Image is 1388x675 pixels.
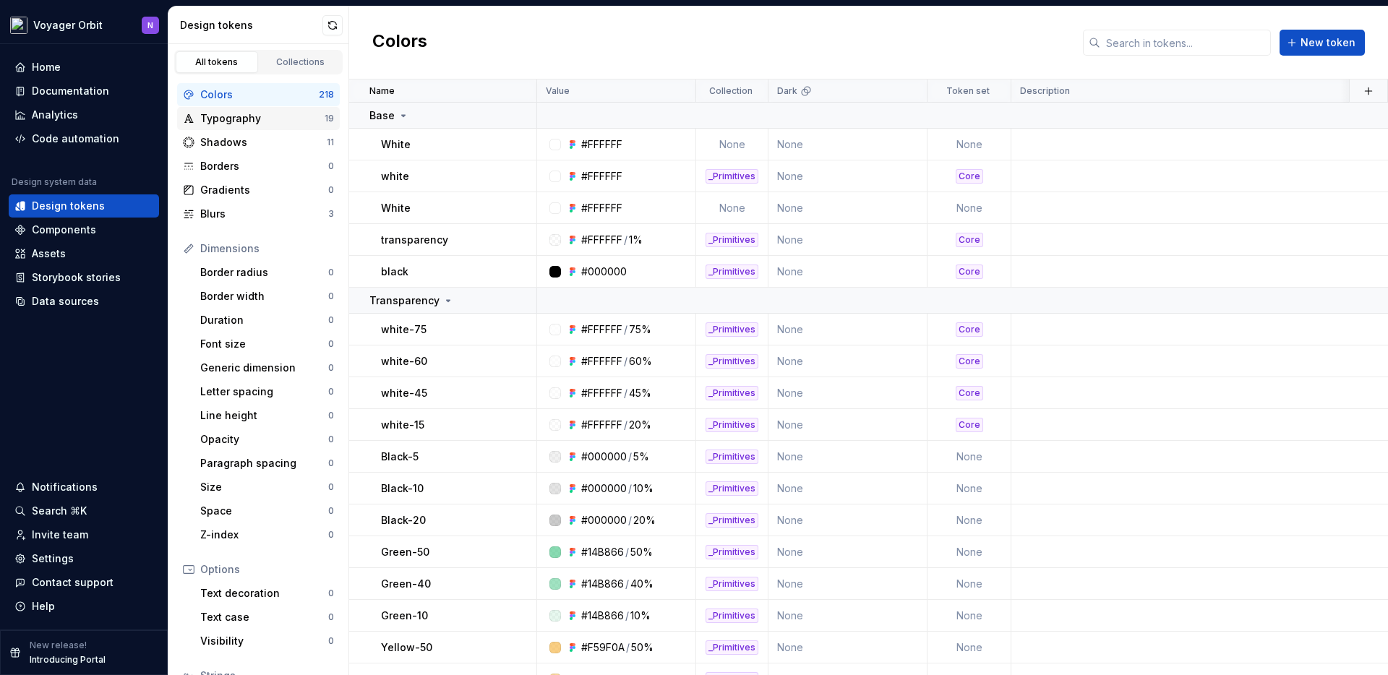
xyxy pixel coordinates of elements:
[328,529,334,541] div: 0
[194,380,340,403] a: Letter spacing0
[381,137,411,152] p: White
[777,85,797,97] p: Dark
[372,30,427,56] h2: Colors
[956,322,983,337] div: Core
[381,322,427,337] p: white-75
[625,577,629,591] div: /
[581,640,625,655] div: #F59F0A
[33,18,103,33] div: Voyager Orbit
[200,361,328,375] div: Generic dimension
[581,322,622,337] div: #FFFFFF
[194,629,340,653] a: Visibility0
[9,595,159,618] button: Help
[328,588,334,599] div: 0
[581,201,622,215] div: #FFFFFF
[30,640,87,651] p: New release!
[194,285,340,308] a: Border width0
[581,386,622,400] div: #FFFFFF
[629,418,651,432] div: 20%
[200,183,328,197] div: Gradients
[32,84,109,98] div: Documentation
[546,85,570,97] p: Value
[200,586,328,601] div: Text decoration
[381,481,424,496] p: Black-10
[381,450,419,464] p: Black-5
[624,322,627,337] div: /
[581,545,624,559] div: #14B866
[928,632,1011,663] td: None
[381,386,427,400] p: white-45
[200,87,319,102] div: Colors
[200,432,328,447] div: Opacity
[177,83,340,106] a: Colors218
[928,568,1011,600] td: None
[768,224,928,256] td: None
[32,270,121,285] div: Storybook stories
[381,201,411,215] p: White
[328,434,334,445] div: 0
[928,129,1011,160] td: None
[328,635,334,647] div: 0
[32,223,96,237] div: Components
[581,233,622,247] div: #FFFFFF
[768,473,928,504] td: None
[319,89,334,100] div: 218
[9,218,159,241] a: Components
[768,632,928,663] td: None
[1020,85,1070,97] p: Description
[629,386,651,400] div: 45%
[626,640,630,655] div: /
[928,600,1011,632] td: None
[768,160,928,192] td: None
[200,456,328,470] div: Paragraph spacing
[12,176,97,188] div: Design system data
[706,450,758,464] div: _Primitives
[200,610,328,624] div: Text case
[624,418,627,432] div: /
[9,194,159,218] a: Design tokens
[10,17,27,34] img: e5527c48-e7d1-4d25-8110-9641689f5e10.png
[32,528,88,542] div: Invite team
[194,261,340,284] a: Border radius0
[194,452,340,475] a: Paragraph spacing0
[381,640,432,655] p: Yellow-50
[581,169,622,184] div: #FFFFFF
[200,384,328,399] div: Letter spacing
[768,256,928,288] td: None
[581,450,627,464] div: #000000
[200,634,328,648] div: Visibility
[629,354,652,369] div: 60%
[369,108,395,123] p: Base
[325,113,334,124] div: 19
[633,513,656,528] div: 20%
[194,523,340,546] a: Z-index0
[768,600,928,632] td: None
[194,356,340,379] a: Generic dimension0
[200,562,334,577] div: Options
[624,386,627,400] div: /
[177,179,340,202] a: Gradients0
[706,386,758,400] div: _Primitives
[9,571,159,594] button: Contact support
[581,513,627,528] div: #000000
[381,265,408,279] p: black
[328,184,334,196] div: 0
[328,386,334,397] div: 0
[328,160,334,172] div: 0
[706,577,758,591] div: _Primitives
[928,536,1011,568] td: None
[696,129,768,160] td: None
[32,599,55,614] div: Help
[200,241,334,256] div: Dimensions
[706,322,758,337] div: _Primitives
[177,202,340,225] a: Blurs3
[768,504,928,536] td: None
[581,137,622,152] div: #FFFFFF
[30,654,106,666] p: Introducing Portal
[928,192,1011,224] td: None
[194,582,340,605] a: Text decoration0
[628,513,632,528] div: /
[180,18,322,33] div: Design tokens
[194,476,340,499] a: Size0
[9,103,159,126] a: Analytics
